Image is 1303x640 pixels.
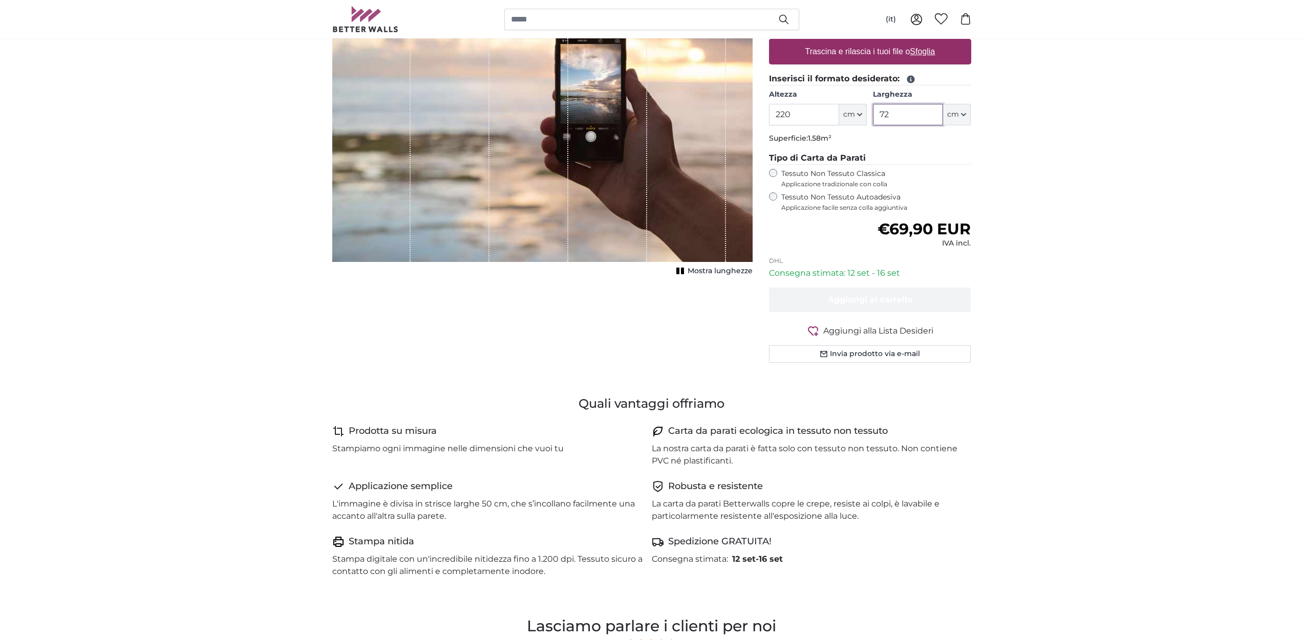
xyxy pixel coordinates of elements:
u: Sfoglia [910,47,935,56]
h4: Stampa nitida [349,535,414,549]
b: - [732,554,783,564]
label: Tessuto Non Tessuto Autoadesiva [781,192,971,212]
h2: Lasciamo parlare i clienti per noi [396,614,907,637]
button: cm [839,104,867,125]
p: Stampa digitale con un'incredibile nitidezza fino a 1.200 dpi. Tessuto sicuro a contatto con gli ... [332,553,644,578]
button: Aggiungi al carrello [769,288,971,312]
span: 12 set [732,554,756,564]
h3: Quali vantaggi offriamo [332,395,971,412]
p: Stampiamo ogni immagine nelle dimensioni che vuoi tu [332,443,564,455]
button: Invia prodotto via e-mail [769,345,971,363]
p: DHL [769,257,971,265]
legend: Inserisci il formato desiderato: [769,73,971,85]
div: IVA incl. [878,238,971,249]
label: Altezza [769,90,867,100]
button: cm [943,104,971,125]
span: Aggiungi alla Lista Desideri [823,325,933,337]
label: Tessuto Non Tessuto Classica [781,169,971,188]
legend: Tipo di Carta da Parati [769,152,971,165]
button: (it) [878,10,904,29]
span: Applicazione tradizionale con colla [781,180,971,188]
span: Mostra lunghezze [688,266,753,276]
label: Larghezza [873,90,971,100]
p: Consegna stimata: 12 set - 16 set [769,267,971,279]
h4: Applicazione semplice [349,479,453,494]
p: L'immagine è divisa in strisce larghe 50 cm, che s’incollano facilmente una accanto all'altra sul... [332,498,644,522]
span: Applicazione facile senza colla aggiuntiva [781,204,971,212]
span: Aggiungi al carrello [828,295,912,304]
span: 1.58m² [808,134,831,143]
label: Trascina e rilascia i tuoi file o [801,41,939,62]
p: La carta da parati Betterwalls copre le crepe, resiste ai colpi, è lavabile e particolarmente res... [652,498,963,522]
span: 16 set [759,554,783,564]
p: Consegna stimata: [652,553,728,565]
p: Superficie: [769,134,971,144]
button: Aggiungi alla Lista Desideri [769,324,971,337]
button: Mostra lunghezze [673,264,753,278]
h4: Robusta e resistente [668,479,763,494]
img: Betterwalls [332,6,399,32]
h4: Carta da parati ecologica in tessuto non tessuto [668,424,888,438]
h4: Spedizione GRATUITA! [668,535,772,549]
p: La nostra carta da parati è fatta solo con tessuto non tessuto. Non contiene PVC né plastificanti. [652,443,963,467]
span: €69,90 EUR [878,219,971,238]
span: cm [843,109,855,120]
span: cm [947,109,959,120]
h4: Prodotta su misura [349,424,437,438]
